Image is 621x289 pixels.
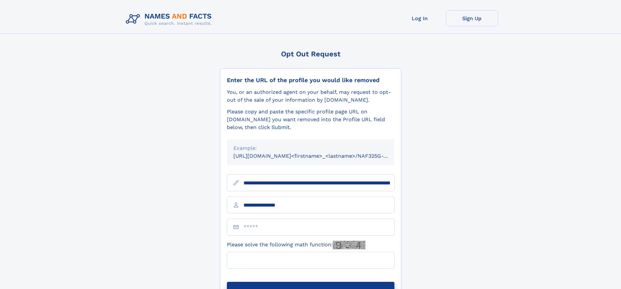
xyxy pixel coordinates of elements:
div: Please copy and paste the specific profile page URL on [DOMAIN_NAME] you want removed into the Pr... [227,108,394,131]
small: [URL][DOMAIN_NAME]<firstname>_<lastname>/NAF325G-xxxxxxxx [233,153,407,159]
a: Log In [394,10,446,26]
div: Enter the URL of the profile you would like removed [227,77,394,84]
img: Logo Names and Facts [123,10,217,28]
div: Example: [233,144,388,152]
label: Please solve the following math function: [227,241,365,249]
a: Sign Up [446,10,498,26]
div: You, or an authorized agent on your behalf, may request to opt-out of the sale of your informatio... [227,88,394,104]
div: Opt Out Request [220,50,401,58]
